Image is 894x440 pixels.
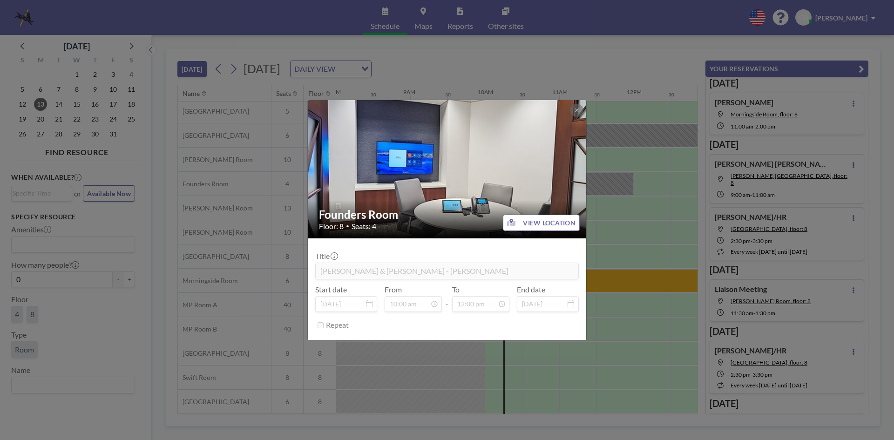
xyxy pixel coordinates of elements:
[316,263,578,279] input: (No title)
[352,222,376,231] span: Seats: 4
[308,64,587,274] img: 537.jpg
[346,223,349,230] span: •
[446,288,448,309] span: -
[315,285,347,294] label: Start date
[319,222,344,231] span: Floor: 8
[315,251,337,261] label: Title
[319,208,576,222] h2: Founders Room
[517,285,545,294] label: End date
[452,285,460,294] label: To
[503,215,580,231] button: VIEW LOCATION
[326,320,349,330] label: Repeat
[385,285,402,294] label: From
